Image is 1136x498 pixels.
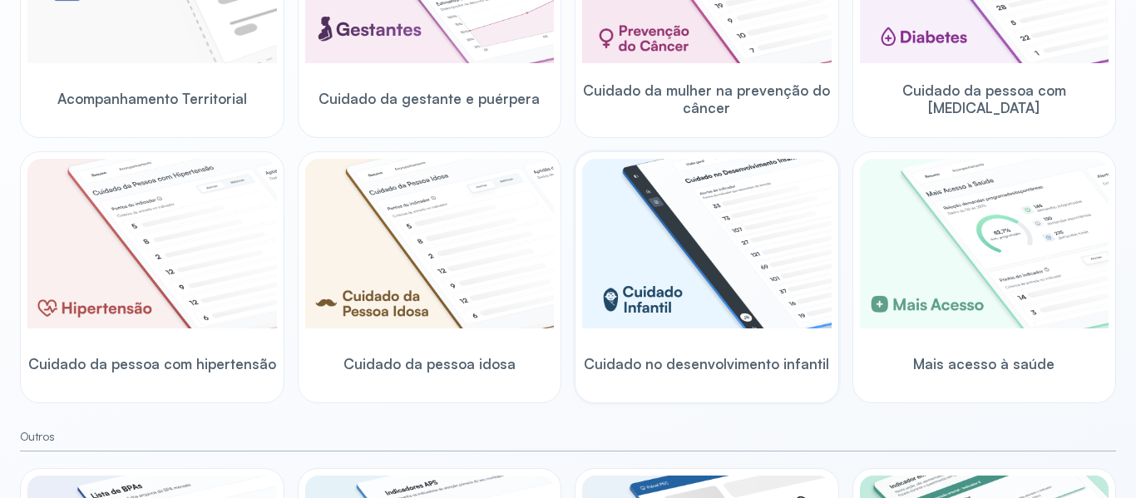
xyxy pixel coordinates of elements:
[584,355,829,372] span: Cuidado no desenvolvimento infantil
[20,430,1116,444] small: Outros
[860,159,1109,328] img: healthcare-greater-access.png
[582,81,832,117] span: Cuidado da mulher na prevenção do câncer
[319,90,540,107] span: Cuidado da gestante e puérpera
[343,355,516,372] span: Cuidado da pessoa idosa
[27,159,277,328] img: hypertension.png
[582,159,832,328] img: child-development.png
[860,81,1109,117] span: Cuidado da pessoa com [MEDICAL_DATA]
[28,355,276,372] span: Cuidado da pessoa com hipertensão
[57,90,247,107] span: Acompanhamento Territorial
[305,159,555,328] img: elderly.png
[913,355,1055,372] span: Mais acesso à saúde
